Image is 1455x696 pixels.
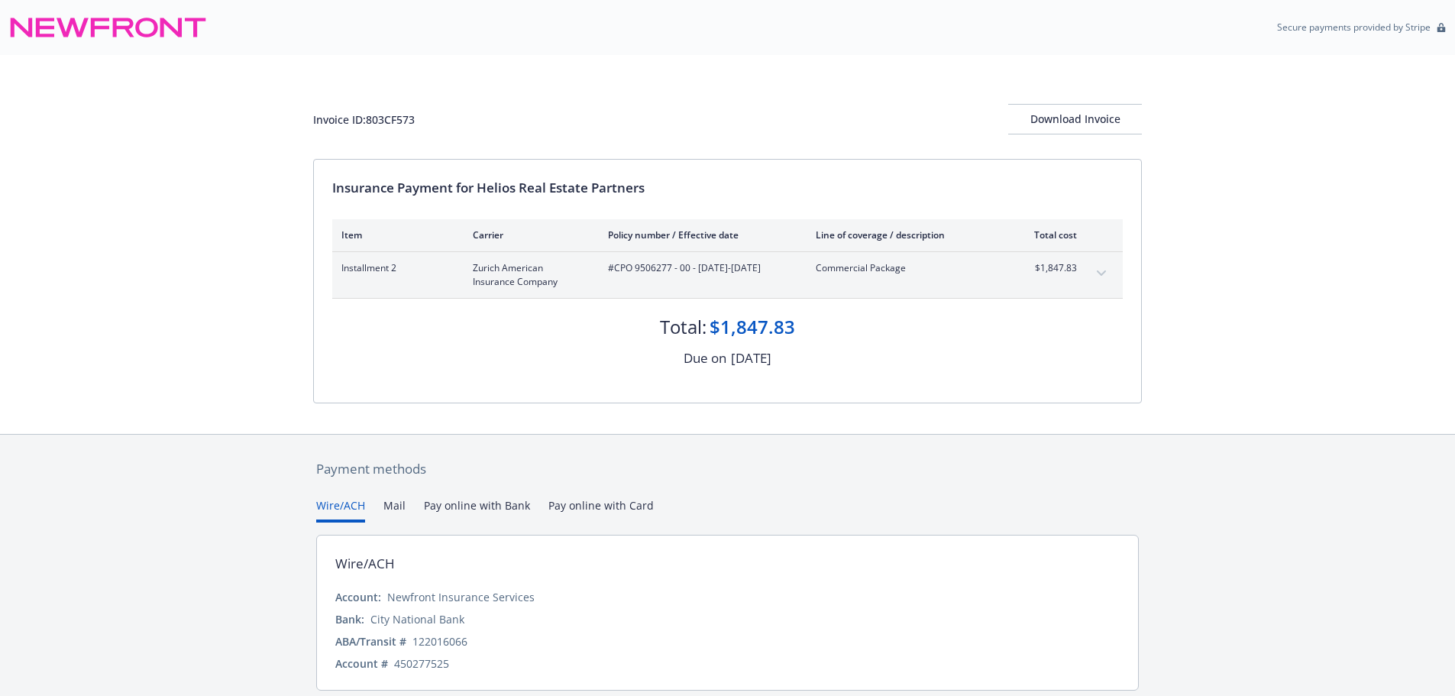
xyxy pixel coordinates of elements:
div: 450277525 [394,656,449,672]
div: Total: [660,314,706,340]
button: Pay online with Card [548,497,654,523]
div: Due on [684,348,726,368]
div: City National Bank [370,611,464,627]
div: 122016066 [412,633,467,649]
span: Installment 2 [341,261,448,275]
div: [DATE] [731,348,771,368]
div: Newfront Insurance Services [387,589,535,605]
div: Bank: [335,611,364,627]
div: Insurance Payment for Helios Real Estate Partners [332,178,1123,198]
span: #CPO 9506277 - 00 - [DATE]-[DATE] [608,261,791,275]
div: Line of coverage / description [816,228,995,241]
div: Account # [335,656,388,672]
div: Item [341,228,448,241]
button: Pay online with Bank [424,497,530,523]
button: Mail [383,497,406,523]
div: Total cost [1020,228,1077,241]
div: Invoice ID: 803CF573 [313,112,415,128]
span: $1,847.83 [1020,261,1077,275]
div: Wire/ACH [335,554,395,574]
div: Account: [335,589,381,605]
div: Carrier [473,228,584,241]
button: expand content [1089,261,1114,286]
div: Policy number / Effective date [608,228,791,241]
div: ABA/Transit # [335,633,406,649]
p: Secure payments provided by Stripe [1277,21,1431,34]
span: Commercial Package [816,261,995,275]
button: Download Invoice [1008,104,1142,134]
span: Zurich American Insurance Company [473,261,584,289]
div: $1,847.83 [710,314,795,340]
div: Payment methods [316,459,1139,479]
div: Installment 2Zurich American Insurance Company#CPO 9506277 - 00 - [DATE]-[DATE]Commercial Package... [332,252,1123,298]
div: Download Invoice [1008,105,1142,134]
button: Wire/ACH [316,497,365,523]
